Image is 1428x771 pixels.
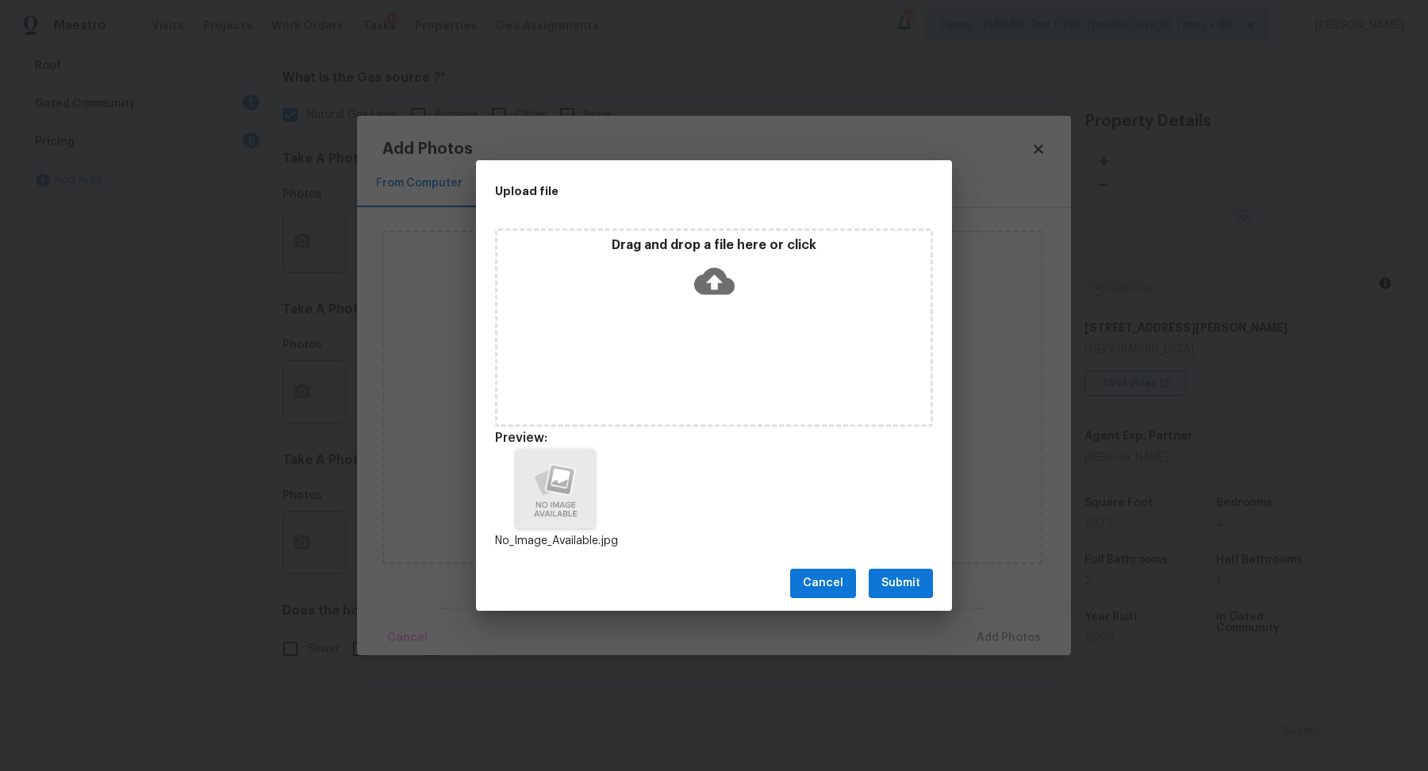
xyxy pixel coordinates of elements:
img: Z [516,449,595,528]
p: No_Image_Available.jpg [495,533,616,550]
button: Submit [869,569,933,598]
span: Cancel [803,573,843,593]
span: Submit [881,573,920,593]
h2: Upload file [495,182,862,200]
button: Cancel [790,569,856,598]
p: Drag and drop a file here or click [497,237,931,254]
